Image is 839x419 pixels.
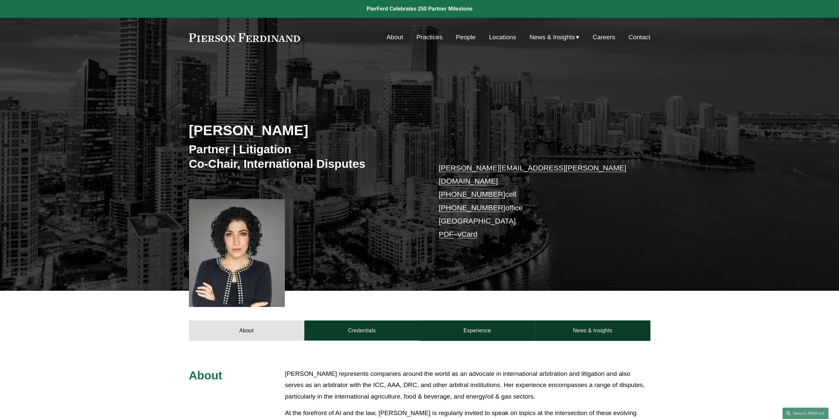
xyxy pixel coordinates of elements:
[439,162,631,241] p: cell office [GEOGRAPHIC_DATA] –
[782,407,828,419] a: Search this site
[189,320,304,340] a: About
[439,190,505,198] a: [PHONE_NUMBER]
[529,31,579,44] a: folder dropdown
[189,142,420,171] h3: Partner | Litigation Co-Chair, International Disputes
[628,31,650,44] a: Contact
[535,320,650,340] a: News & Insights
[304,320,420,340] a: Credentials
[420,320,535,340] a: Experience
[456,31,476,44] a: People
[592,31,615,44] a: Careers
[439,164,626,185] a: [PERSON_NAME][EMAIL_ADDRESS][PERSON_NAME][DOMAIN_NAME]
[439,230,454,238] a: PDF
[439,204,505,212] a: [PHONE_NUMBER]
[489,31,516,44] a: Locations
[189,122,420,139] h2: [PERSON_NAME]
[416,31,442,44] a: Practices
[386,31,403,44] a: About
[189,369,223,382] span: About
[285,368,650,403] p: [PERSON_NAME] represents companies around the world as an advocate in international arbitration a...
[458,230,477,238] a: vCard
[529,32,575,43] span: News & Insights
